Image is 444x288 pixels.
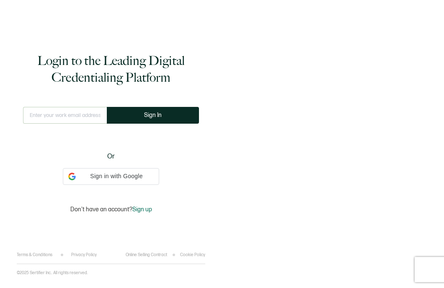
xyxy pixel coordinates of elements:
a: Cookie Policy [180,252,205,257]
span: Sign In [144,112,162,118]
span: Sign in with Google [79,172,154,181]
button: Sign In [107,107,199,124]
p: ©2025 Sertifier Inc.. All rights reserved. [17,270,88,275]
span: Sign up [132,206,152,213]
p: Don't have an account? [70,206,152,213]
span: Or [107,151,115,162]
input: Enter your work email address [23,107,107,124]
div: Sign in with Google [63,168,159,185]
a: Online Selling Contract [126,252,167,257]
a: Privacy Policy [71,252,97,257]
a: Terms & Conditions [17,252,52,257]
h1: Login to the Leading Digital Credentialing Platform [23,52,199,86]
